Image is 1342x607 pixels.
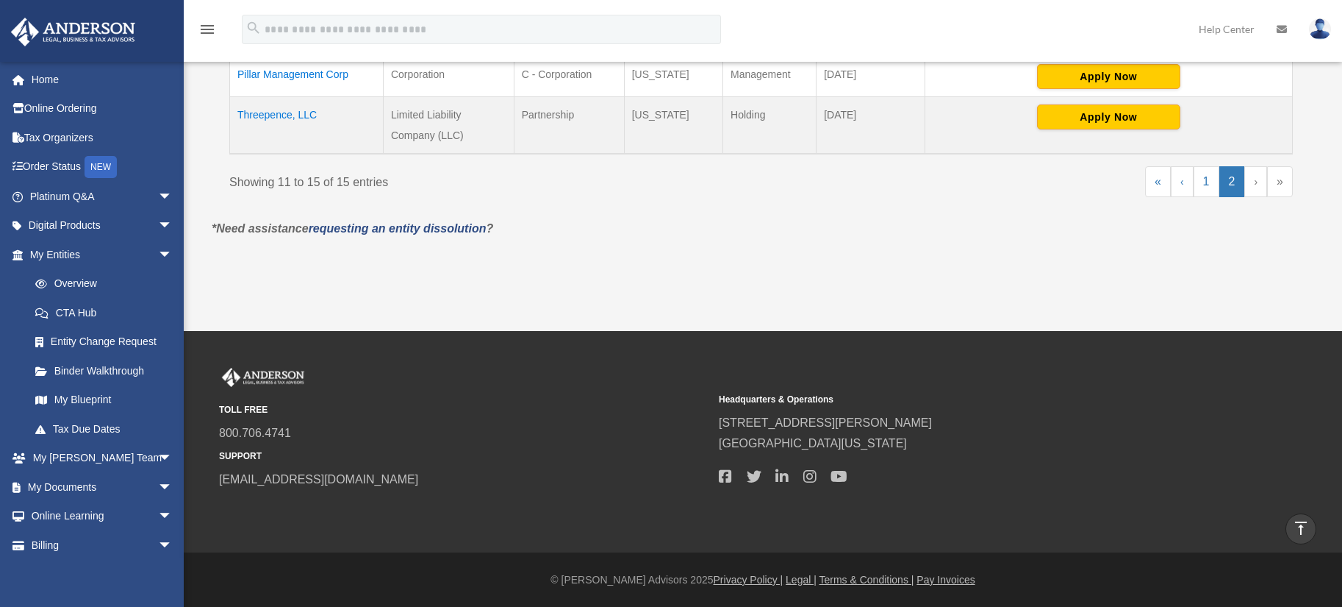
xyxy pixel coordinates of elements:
small: TOLL FREE [219,402,708,418]
a: Binder Walkthrough [21,356,187,386]
small: Headquarters & Operations [719,392,1208,408]
img: User Pic [1309,18,1331,40]
a: [EMAIL_ADDRESS][DOMAIN_NAME] [219,473,418,486]
a: Platinum Q&Aarrow_drop_down [10,182,195,211]
td: C - Corporation [514,57,624,97]
a: menu [198,26,216,38]
div: NEW [85,156,117,178]
a: Home [10,65,195,94]
button: Apply Now [1037,64,1180,89]
td: [DATE] [817,97,925,155]
a: Entity Change Request [21,327,187,357]
td: Threepence, LLC [230,97,384,155]
a: requesting an entity dissolution [309,222,487,235]
a: My [PERSON_NAME] Teamarrow_drop_down [10,444,195,473]
i: vertical_align_top [1292,519,1310,537]
a: Online Learningarrow_drop_down [10,502,195,531]
td: Corporation [383,57,514,97]
a: 1 [1194,166,1219,197]
span: arrow_drop_down [158,444,187,474]
td: Pillar Management Corp [230,57,384,97]
td: [US_STATE] [624,97,722,155]
img: Anderson Advisors Platinum Portal [7,18,140,46]
td: [DATE] [817,57,925,97]
a: [GEOGRAPHIC_DATA][US_STATE] [719,437,907,450]
a: Digital Productsarrow_drop_down [10,211,195,241]
a: Tax Organizers [10,123,195,152]
a: My Blueprint [21,386,187,415]
em: *Need assistance ? [212,222,493,235]
td: Limited Liability Company (LLC) [383,97,514,155]
img: Anderson Advisors Platinum Portal [219,368,307,387]
a: Billingarrow_drop_down [10,530,195,560]
span: arrow_drop_down [158,472,187,503]
a: Order StatusNEW [10,152,195,182]
div: © [PERSON_NAME] Advisors 2025 [184,571,1342,589]
a: Privacy Policy | [714,574,783,586]
span: arrow_drop_down [158,502,187,532]
a: Tax Due Dates [21,414,187,444]
td: Partnership [514,97,624,155]
td: Management [723,57,817,97]
td: [US_STATE] [624,57,722,97]
span: arrow_drop_down [158,530,187,561]
a: Pay Invoices [916,574,975,586]
i: search [245,20,262,36]
small: SUPPORT [219,449,708,464]
a: Legal | [786,574,817,586]
a: Terms & Conditions | [819,574,914,586]
a: Previous [1171,166,1194,197]
span: arrow_drop_down [158,240,187,270]
a: CTA Hub [21,298,187,327]
a: vertical_align_top [1285,514,1316,544]
div: Showing 11 to 15 of 15 entries [229,166,750,193]
button: Apply Now [1037,104,1180,129]
a: My Entitiesarrow_drop_down [10,240,187,269]
a: 800.706.4741 [219,427,291,439]
i: menu [198,21,216,38]
a: My Documentsarrow_drop_down [10,472,195,502]
a: Overview [21,269,180,299]
a: [STREET_ADDRESS][PERSON_NAME] [719,416,932,429]
a: Last [1267,166,1293,197]
a: Next [1244,166,1267,197]
a: 2 [1219,166,1245,197]
span: arrow_drop_down [158,182,187,212]
a: Online Ordering [10,94,195,124]
span: arrow_drop_down [158,211,187,241]
a: First [1145,166,1171,197]
td: Holding [723,97,817,155]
